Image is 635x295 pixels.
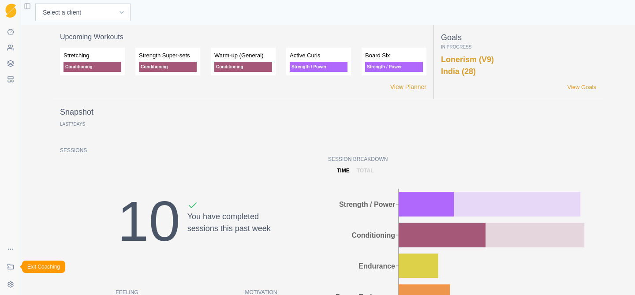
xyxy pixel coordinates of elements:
div: 10 [117,179,180,264]
p: Last Days [60,122,85,127]
div: You have completed sessions this past week [187,200,271,264]
tspan: Endurance [359,262,395,269]
button: Settings [4,277,18,291]
div: Exit Coaching [22,261,65,273]
p: Upcoming Workouts [60,32,426,42]
a: India (28) [441,67,476,76]
p: Snapshot [60,106,93,118]
a: View Planner [390,82,426,92]
a: Logo [4,4,18,18]
p: Conditioning [214,62,272,72]
a: Lonerism (V9) [441,55,494,64]
p: Warm-up (General) [214,51,272,60]
p: Conditioning [139,62,197,72]
p: In Progress [441,44,596,50]
p: Strength / Power [365,62,423,72]
p: Session Breakdown [328,155,596,163]
p: Strength / Power [290,62,347,72]
p: total [357,167,374,175]
span: 7 [71,122,74,127]
img: Logo [5,4,16,18]
a: View Goals [567,83,596,92]
p: Active Curls [290,51,347,60]
tspan: Conditioning [351,231,395,239]
p: Stretching [63,51,121,60]
p: Goals [441,32,596,44]
p: Strength Super-sets [139,51,197,60]
p: Board Six [365,51,423,60]
tspan: Strength / Power [339,200,395,208]
p: Conditioning [63,62,121,72]
p: time [337,167,350,175]
p: Sessions [60,146,328,154]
